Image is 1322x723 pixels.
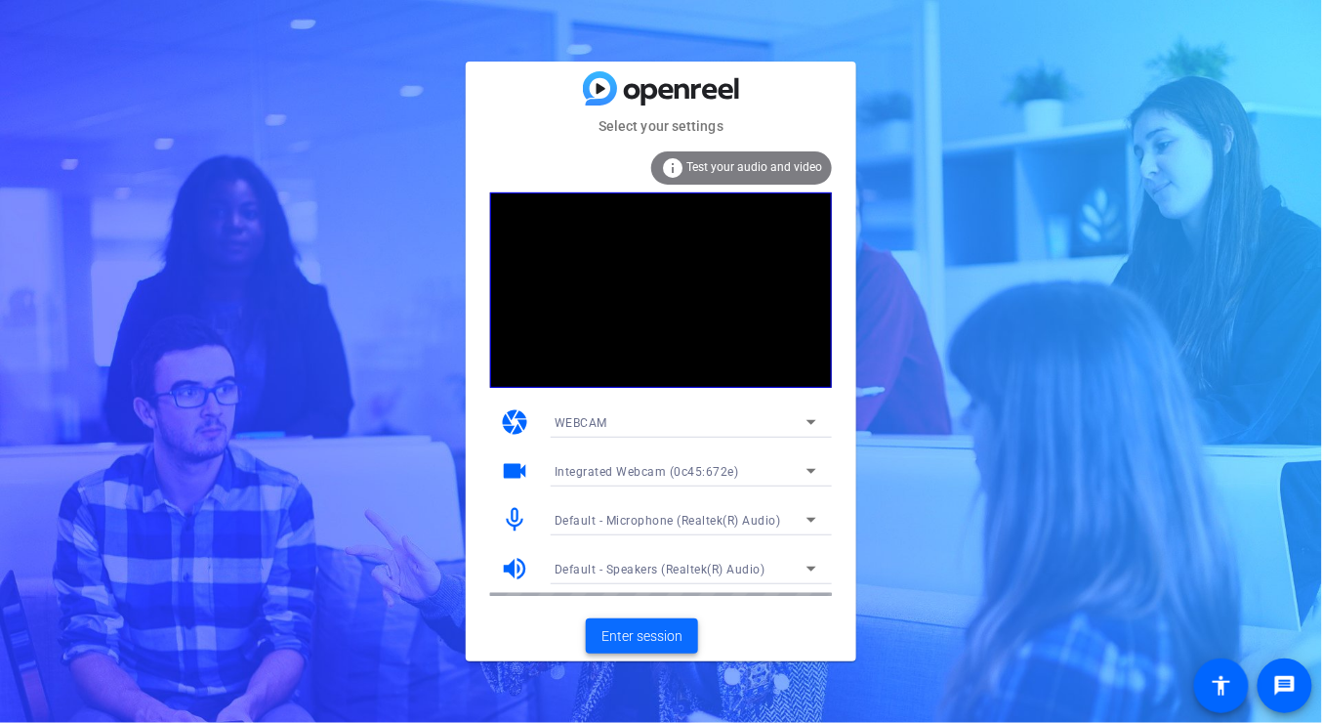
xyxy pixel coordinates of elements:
[555,416,607,430] span: WEBCAM
[500,407,529,437] mat-icon: camera
[686,160,822,174] span: Test your audio and video
[466,115,856,137] mat-card-subtitle: Select your settings
[500,505,529,534] mat-icon: mic_none
[500,456,529,486] mat-icon: videocam
[555,514,781,528] span: Default - Microphone (Realtek(R) Audio)
[555,465,739,479] span: Integrated Webcam (0c45:672e)
[555,563,765,576] span: Default - Speakers (Realtek(R) Audio)
[586,618,698,654] button: Enter session
[661,156,684,180] mat-icon: info
[500,554,529,583] mat-icon: volume_up
[583,71,739,106] img: blue-gradient.svg
[1273,674,1297,698] mat-icon: message
[1210,674,1233,698] mat-icon: accessibility
[601,626,682,647] span: Enter session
